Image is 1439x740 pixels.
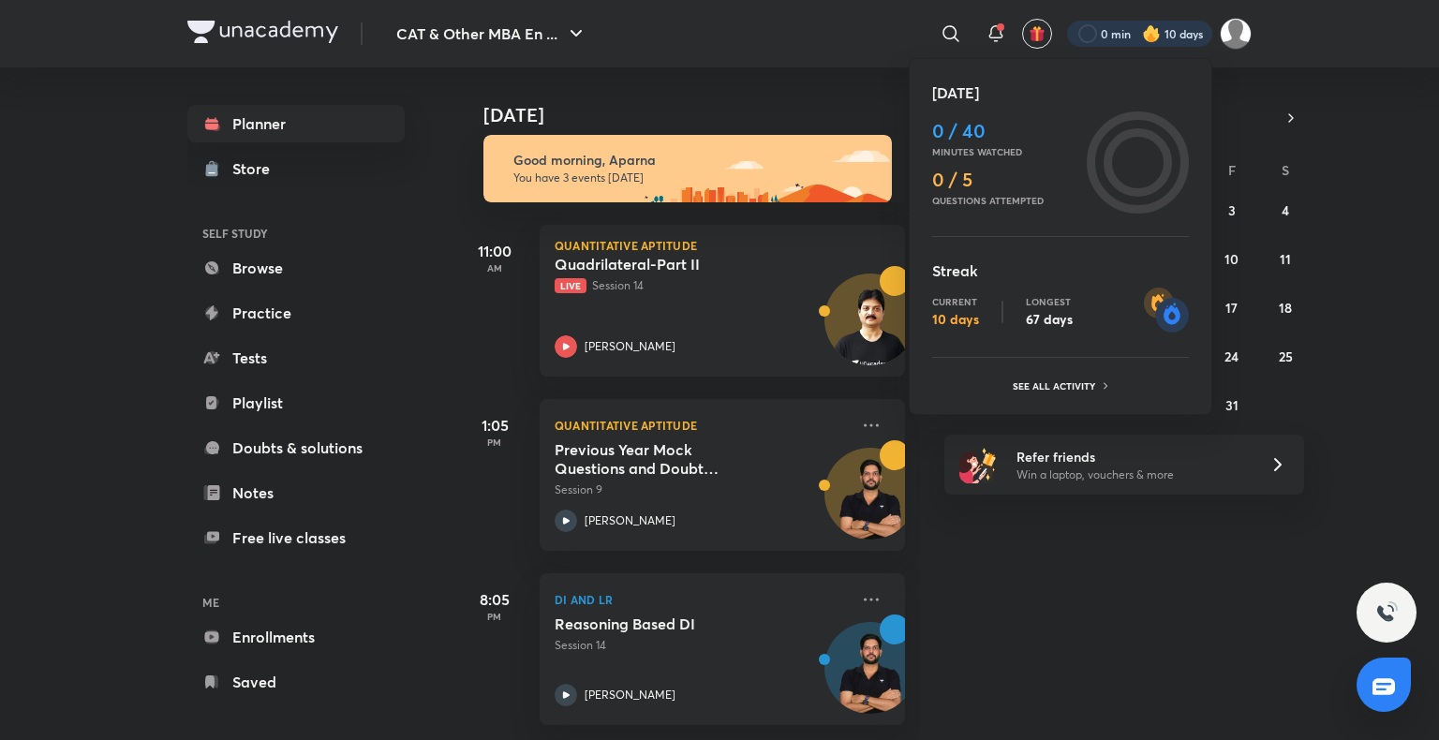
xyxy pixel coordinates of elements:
[1144,288,1189,333] img: streak
[1026,311,1073,328] p: 67 days
[932,259,1189,282] h5: Streak
[932,81,1189,104] h5: [DATE]
[932,120,1079,142] h4: 0 / 40
[932,195,1079,206] p: Questions attempted
[932,296,979,307] p: Current
[1013,380,1100,392] p: See all activity
[932,311,979,328] p: 10 days
[932,146,1079,157] p: Minutes watched
[932,169,1079,191] h4: 0 / 5
[1026,296,1073,307] p: Longest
